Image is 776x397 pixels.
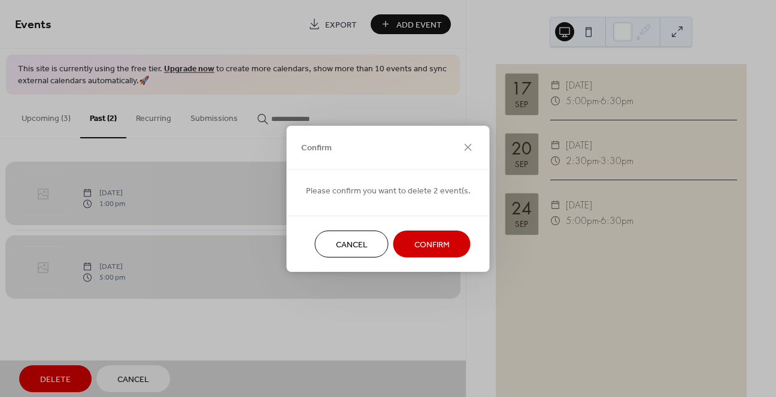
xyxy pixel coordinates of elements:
[336,238,368,251] span: Cancel
[301,142,332,154] span: Confirm
[414,238,450,251] span: Confirm
[393,231,471,257] button: Confirm
[315,231,389,257] button: Cancel
[306,184,471,197] span: Please confirm you want to delete 2 event(s.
